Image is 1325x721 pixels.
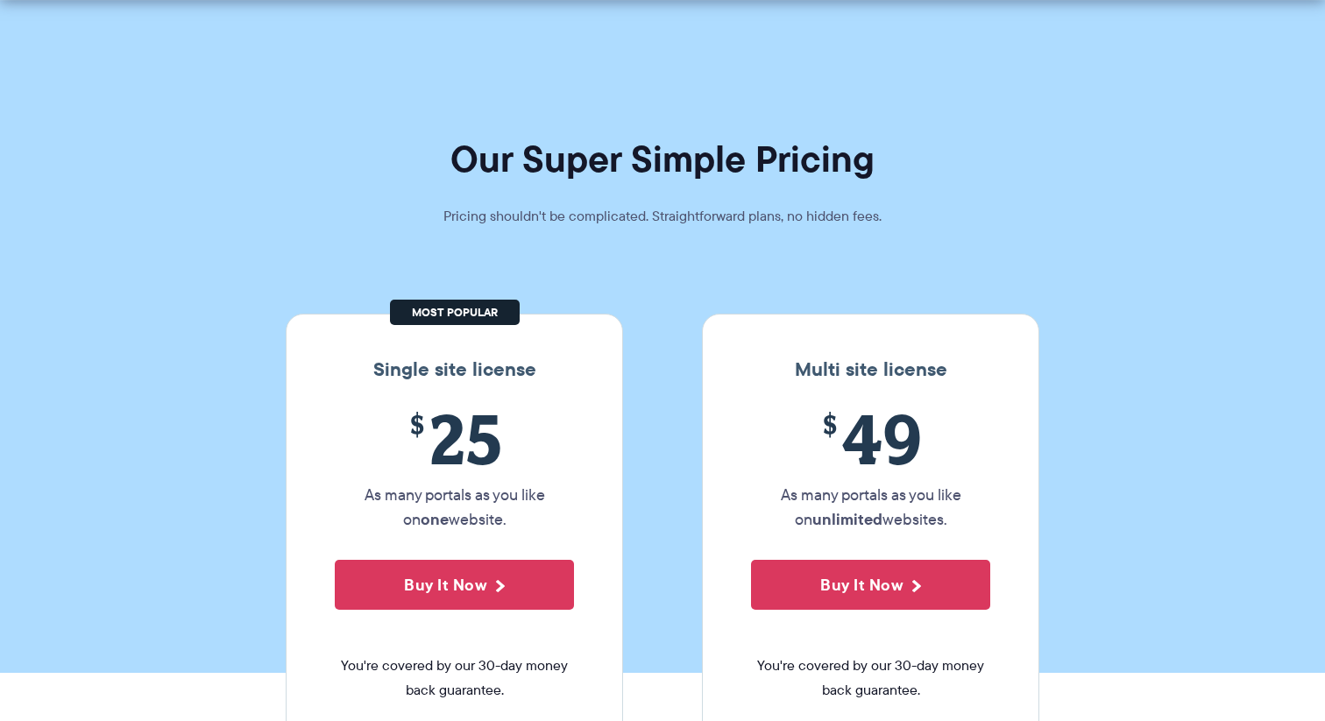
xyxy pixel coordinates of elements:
[400,204,925,229] p: Pricing shouldn't be complicated. Straightforward plans, no hidden fees.
[751,560,990,610] button: Buy It Now
[335,483,574,532] p: As many portals as you like on website.
[335,654,574,703] span: You're covered by our 30-day money back guarantee.
[335,560,574,610] button: Buy It Now
[751,654,990,703] span: You're covered by our 30-day money back guarantee.
[304,358,605,381] h3: Single site license
[751,399,990,478] span: 49
[335,399,574,478] span: 25
[421,507,449,531] strong: one
[812,507,882,531] strong: unlimited
[720,358,1021,381] h3: Multi site license
[751,483,990,532] p: As many portals as you like on websites.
